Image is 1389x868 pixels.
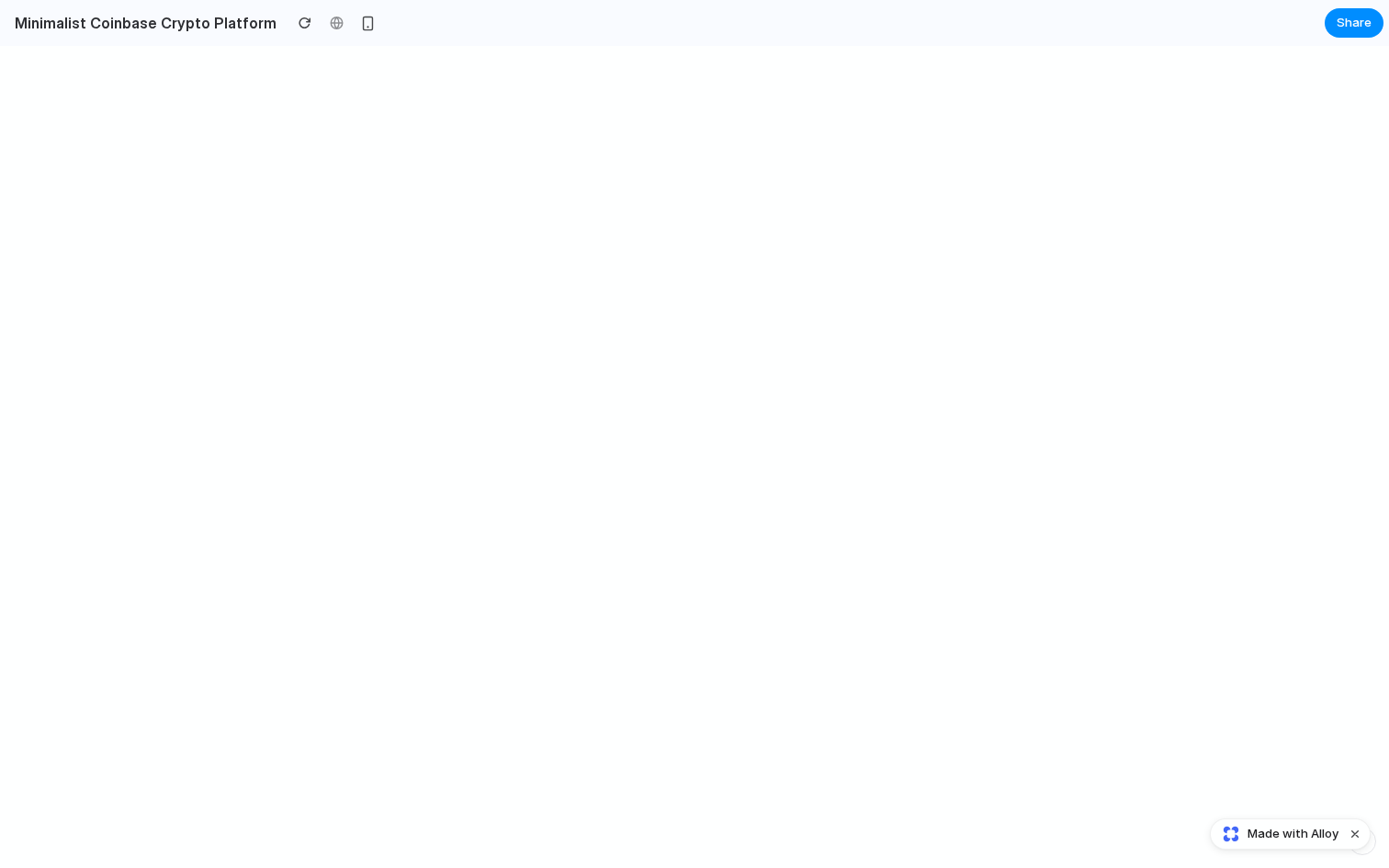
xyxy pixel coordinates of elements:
button: Dismiss watermark [1344,823,1366,845]
button: Share [1325,8,1383,38]
span: Made with Alloy [1248,825,1338,843]
span: Share [1337,14,1372,32]
h2: Minimalist Coinbase Crypto Platform [7,12,277,34]
a: Made with Alloy [1211,825,1340,843]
